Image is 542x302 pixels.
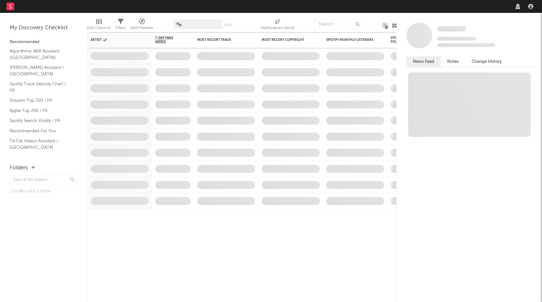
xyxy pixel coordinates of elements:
div: Notifications (Artist) [261,24,295,32]
div: Spotify Followers [391,36,413,44]
div: Artist [91,38,139,42]
div: Edit Columns [87,16,111,35]
div: My Discovery Checklist [10,24,77,32]
div: A&R Pipeline [131,24,153,32]
div: Most Recent Track [197,38,246,42]
div: Folders [10,164,28,172]
a: Algorithmic A&R Assistant ([GEOGRAPHIC_DATA]) [10,48,71,61]
a: Shazam Top 200 / FR [10,97,71,104]
button: Change History [465,56,508,67]
div: Click to add a folder. [10,188,77,195]
div: A&R Pipeline [131,16,153,35]
div: Spotify Monthly Listeners [326,38,375,42]
span: 7-Day Fans Added [155,36,181,44]
a: Apple Top 200 / FR [10,107,71,114]
button: News Feed [406,56,441,67]
div: Most Recent Copyright [262,38,310,42]
input: Search... [315,19,363,29]
button: Notes [441,56,465,67]
span: Tracking Since: [DATE] [437,37,476,41]
input: Search for folders... [10,175,77,184]
div: Filters [115,24,126,32]
a: Spotify Search Virality / FR [10,117,71,124]
a: Spotify Track Velocity Chart / FR [10,80,71,94]
div: Notifications (Artist) [261,16,295,35]
span: 0 fans last week [437,43,495,47]
div: Edit Columns [87,24,111,32]
a: TikTok Videos Assistant / [GEOGRAPHIC_DATA] [10,137,71,151]
a: Recommended For You [10,127,71,135]
div: Filters [115,16,126,35]
div: Recommended [10,38,77,46]
button: Save [224,23,232,27]
a: Some Artist [437,26,466,32]
a: [PERSON_NAME] Assistant / [GEOGRAPHIC_DATA] [10,64,71,77]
